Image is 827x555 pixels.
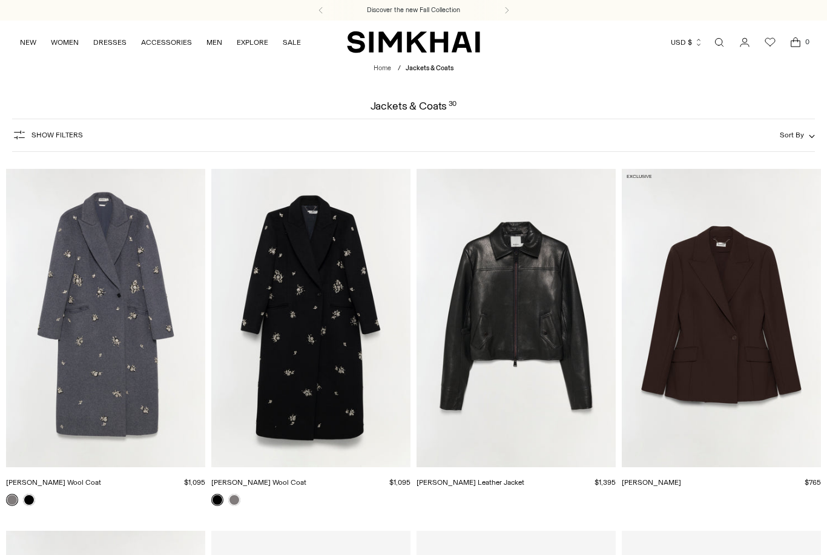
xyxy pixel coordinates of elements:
span: Jackets & Coats [406,64,453,72]
span: $1,095 [389,478,410,487]
button: USD $ [671,29,703,56]
a: Wishlist [758,30,782,54]
div: 30 [449,100,457,111]
span: $765 [805,478,821,487]
a: [PERSON_NAME] Wool Coat [211,478,306,487]
a: SIMKHAI [347,30,480,54]
a: MEN [206,29,222,56]
a: Open cart modal [783,30,808,54]
span: Sort By [780,131,804,139]
a: Gianni Embellished Wool Coat [211,169,410,468]
a: Surabhi Blazer [622,169,821,468]
a: Open search modal [707,30,731,54]
a: Go to the account page [733,30,757,54]
a: DRESSES [93,29,127,56]
span: $1,395 [595,478,616,487]
div: / [398,64,401,74]
nav: breadcrumbs [374,64,453,74]
a: Discover the new Fall Collection [367,5,460,15]
a: [PERSON_NAME] Leather Jacket [417,478,524,487]
a: EXPLORE [237,29,268,56]
button: Show Filters [12,125,83,145]
a: NEW [20,29,36,56]
a: WOMEN [51,29,79,56]
a: ACCESSORIES [141,29,192,56]
a: Home [374,64,391,72]
span: 0 [802,36,812,47]
a: SALE [283,29,301,56]
span: $1,095 [184,478,205,487]
a: [PERSON_NAME] Wool Coat [6,478,101,487]
span: Show Filters [31,131,83,139]
a: Freeman Leather Jacket [417,169,616,468]
a: [PERSON_NAME] [622,478,681,487]
a: Gianni Embellished Wool Coat [6,169,205,468]
button: Sort By [780,128,815,142]
h1: Jackets & Coats [371,100,457,111]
